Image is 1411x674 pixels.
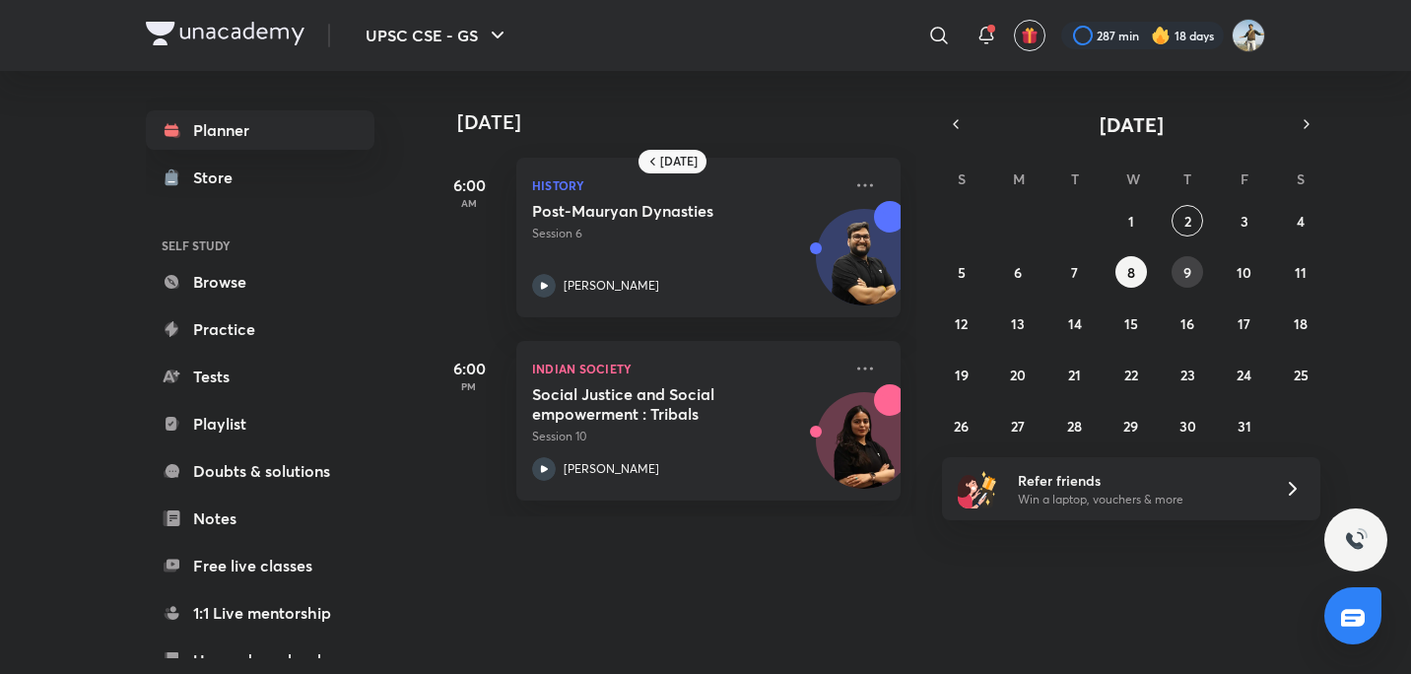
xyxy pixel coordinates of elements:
a: Playlist [146,404,374,443]
abbr: October 8, 2025 [1127,263,1135,282]
abbr: October 5, 2025 [958,263,966,282]
button: avatar [1014,20,1045,51]
a: Doubts & solutions [146,451,374,491]
img: Company Logo [146,22,304,45]
abbr: Monday [1013,169,1025,188]
abbr: October 4, 2025 [1297,212,1305,231]
abbr: October 30, 2025 [1179,417,1196,436]
button: October 2, 2025 [1172,205,1203,236]
abbr: October 18, 2025 [1294,314,1308,333]
abbr: October 11, 2025 [1295,263,1307,282]
abbr: October 27, 2025 [1011,417,1025,436]
abbr: Friday [1241,169,1248,188]
abbr: Wednesday [1126,169,1140,188]
a: Notes [146,499,374,538]
a: 1:1 Live mentorship [146,593,374,633]
button: October 16, 2025 [1172,307,1203,339]
button: October 1, 2025 [1115,205,1147,236]
button: October 27, 2025 [1002,410,1034,441]
abbr: Tuesday [1071,169,1079,188]
h5: Post-Mauryan Dynasties [532,201,777,221]
button: October 25, 2025 [1285,359,1316,390]
a: Practice [146,309,374,349]
button: October 26, 2025 [946,410,977,441]
abbr: October 6, 2025 [1014,263,1022,282]
abbr: October 2, 2025 [1184,212,1191,231]
span: [DATE] [1100,111,1164,138]
a: Company Logo [146,22,304,50]
button: October 18, 2025 [1285,307,1316,339]
abbr: October 29, 2025 [1123,417,1138,436]
button: October 21, 2025 [1059,359,1091,390]
img: Avatar [817,220,911,314]
p: AM [430,197,508,209]
abbr: October 12, 2025 [955,314,968,333]
button: October 23, 2025 [1172,359,1203,390]
a: Tests [146,357,374,396]
button: October 14, 2025 [1059,307,1091,339]
h5: 6:00 [430,173,508,197]
abbr: October 15, 2025 [1124,314,1138,333]
button: October 22, 2025 [1115,359,1147,390]
button: October 9, 2025 [1172,256,1203,288]
abbr: October 16, 2025 [1180,314,1194,333]
img: referral [958,469,997,508]
abbr: October 3, 2025 [1241,212,1248,231]
h6: Refer friends [1018,470,1260,491]
p: Win a laptop, vouchers & more [1018,491,1260,508]
button: October 28, 2025 [1059,410,1091,441]
button: [DATE] [970,110,1293,138]
button: October 12, 2025 [946,307,977,339]
p: PM [430,380,508,392]
abbr: October 7, 2025 [1071,263,1078,282]
abbr: October 20, 2025 [1010,366,1026,384]
p: Session 10 [532,428,841,445]
abbr: October 14, 2025 [1068,314,1082,333]
button: October 31, 2025 [1229,410,1260,441]
button: October 24, 2025 [1229,359,1260,390]
abbr: Thursday [1183,169,1191,188]
button: October 20, 2025 [1002,359,1034,390]
button: UPSC CSE - GS [354,16,521,55]
a: Planner [146,110,374,150]
button: October 5, 2025 [946,256,977,288]
div: Store [193,166,244,189]
img: avatar [1021,27,1039,44]
p: History [532,173,841,197]
abbr: October 21, 2025 [1068,366,1081,384]
abbr: October 24, 2025 [1237,366,1251,384]
img: streak [1151,26,1171,45]
abbr: October 22, 2025 [1124,366,1138,384]
button: October 8, 2025 [1115,256,1147,288]
button: October 19, 2025 [946,359,977,390]
abbr: October 17, 2025 [1238,314,1250,333]
abbr: October 10, 2025 [1237,263,1251,282]
a: Store [146,158,374,197]
h6: SELF STUDY [146,229,374,262]
button: October 13, 2025 [1002,307,1034,339]
button: October 11, 2025 [1285,256,1316,288]
abbr: October 26, 2025 [954,417,969,436]
a: Browse [146,262,374,302]
img: Avatar [817,403,911,498]
button: October 29, 2025 [1115,410,1147,441]
abbr: October 13, 2025 [1011,314,1025,333]
button: October 10, 2025 [1229,256,1260,288]
abbr: October 31, 2025 [1238,417,1251,436]
button: October 17, 2025 [1229,307,1260,339]
button: October 15, 2025 [1115,307,1147,339]
abbr: October 25, 2025 [1294,366,1309,384]
p: Session 6 [532,225,841,242]
abbr: October 1, 2025 [1128,212,1134,231]
a: Free live classes [146,546,374,585]
button: October 6, 2025 [1002,256,1034,288]
p: [PERSON_NAME] [564,277,659,295]
img: ttu [1344,528,1368,552]
abbr: October 28, 2025 [1067,417,1082,436]
h6: [DATE] [660,154,698,169]
abbr: Sunday [958,169,966,188]
button: October 30, 2025 [1172,410,1203,441]
button: October 4, 2025 [1285,205,1316,236]
abbr: October 9, 2025 [1183,263,1191,282]
button: October 7, 2025 [1059,256,1091,288]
